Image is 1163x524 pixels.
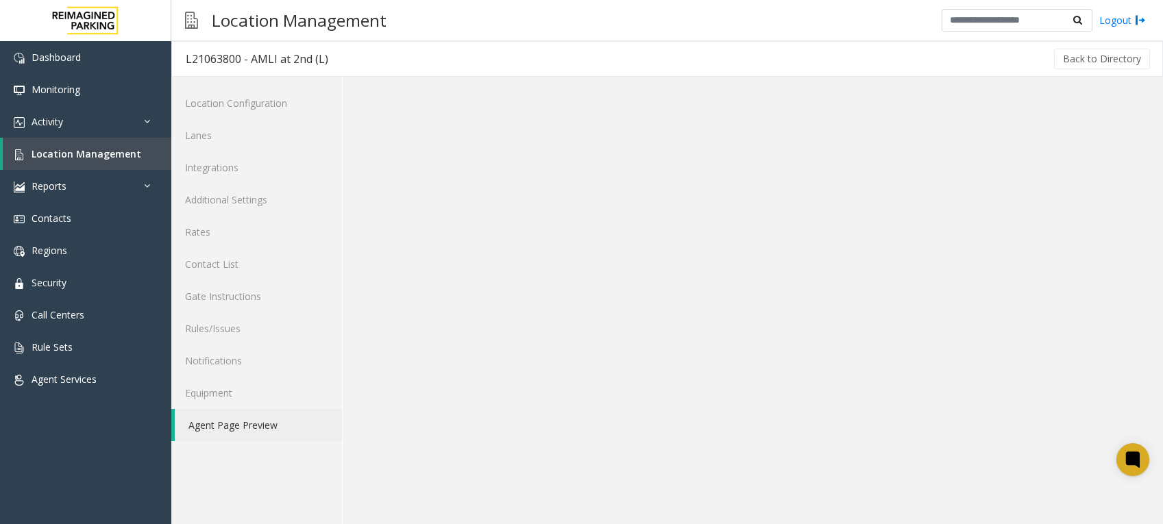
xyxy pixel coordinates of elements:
[14,310,25,321] img: 'icon'
[32,179,66,192] span: Reports
[186,50,328,68] div: L21063800 - AMLI at 2nd (L)
[32,373,97,386] span: Agent Services
[171,248,342,280] a: Contact List
[3,138,171,170] a: Location Management
[185,3,198,37] img: pageIcon
[14,117,25,128] img: 'icon'
[14,53,25,64] img: 'icon'
[1054,49,1150,69] button: Back to Directory
[14,149,25,160] img: 'icon'
[32,115,63,128] span: Activity
[14,278,25,289] img: 'icon'
[171,87,342,119] a: Location Configuration
[14,375,25,386] img: 'icon'
[14,182,25,192] img: 'icon'
[32,212,71,225] span: Contacts
[32,244,67,257] span: Regions
[171,377,342,409] a: Equipment
[205,3,393,37] h3: Location Management
[1135,13,1146,27] img: logout
[32,308,84,321] span: Call Centers
[171,151,342,184] a: Integrations
[171,345,342,377] a: Notifications
[171,312,342,345] a: Rules/Issues
[1099,13,1146,27] a: Logout
[32,83,80,96] span: Monitoring
[32,276,66,289] span: Security
[14,214,25,225] img: 'icon'
[171,184,342,216] a: Additional Settings
[32,340,73,353] span: Rule Sets
[32,51,81,64] span: Dashboard
[171,119,342,151] a: Lanes
[171,280,342,312] a: Gate Instructions
[14,342,25,353] img: 'icon'
[175,409,342,441] a: Agent Page Preview
[14,85,25,96] img: 'icon'
[171,216,342,248] a: Rates
[32,147,141,160] span: Location Management
[14,246,25,257] img: 'icon'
